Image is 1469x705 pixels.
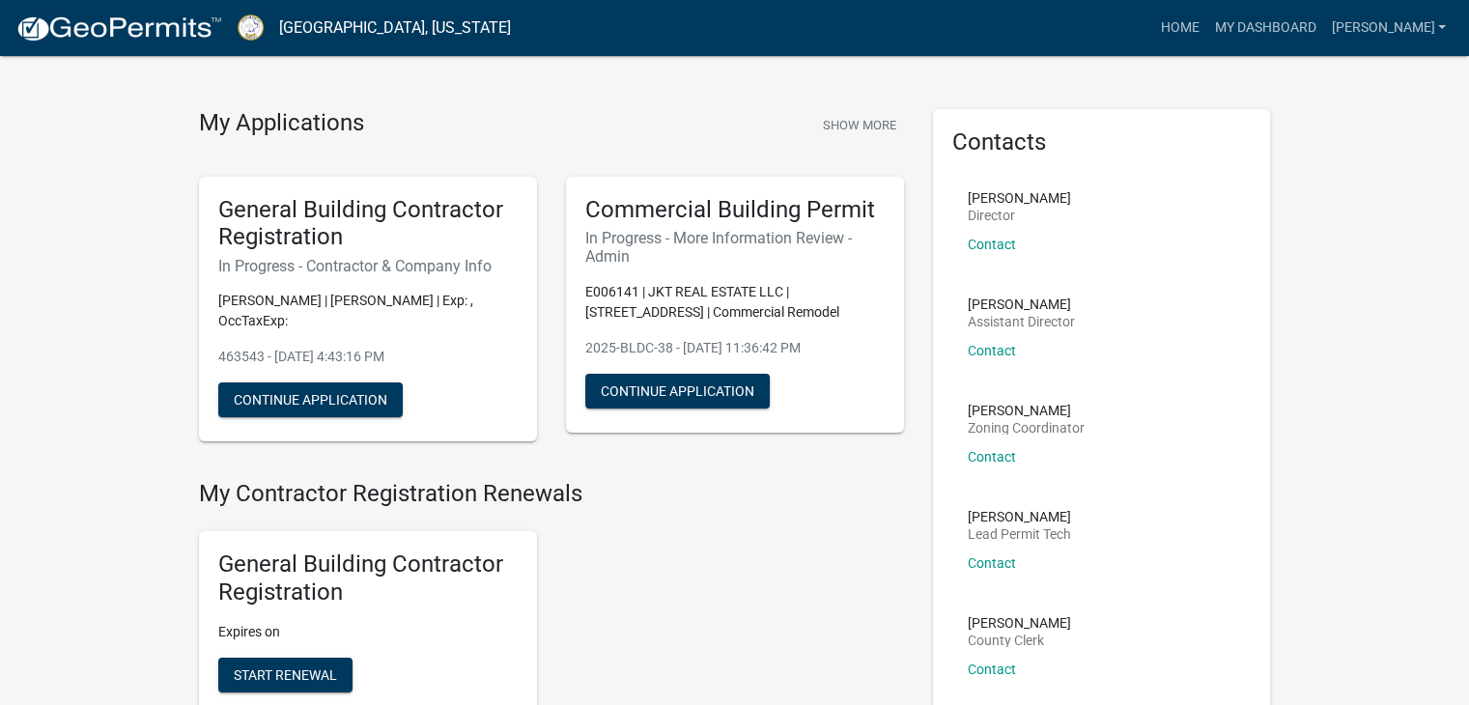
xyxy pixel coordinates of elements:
h5: Contacts [952,128,1252,156]
h5: Commercial Building Permit [585,196,885,224]
p: Expires on [218,622,518,642]
a: [GEOGRAPHIC_DATA], [US_STATE] [279,12,511,44]
p: [PERSON_NAME] [968,404,1085,417]
a: Contact [968,662,1016,677]
p: [PERSON_NAME] [968,616,1071,630]
p: [PERSON_NAME] [968,297,1075,311]
p: E006141 | JKT REAL ESTATE LLC | [STREET_ADDRESS] | Commercial Remodel [585,282,885,323]
a: Contact [968,449,1016,465]
h5: General Building Contractor Registration [218,196,518,252]
a: My Dashboard [1206,10,1323,46]
h6: In Progress - Contractor & Company Info [218,257,518,275]
p: [PERSON_NAME] [968,191,1071,205]
p: 463543 - [DATE] 4:43:16 PM [218,347,518,367]
a: Home [1152,10,1206,46]
p: Zoning Coordinator [968,421,1085,435]
p: Assistant Director [968,315,1075,328]
a: [PERSON_NAME] [1323,10,1454,46]
img: Putnam County, Georgia [238,14,264,41]
h5: General Building Contractor Registration [218,550,518,606]
p: Director [968,209,1071,222]
span: Start Renewal [234,666,337,682]
h6: In Progress - More Information Review - Admin [585,229,885,266]
button: Show More [815,109,904,141]
p: [PERSON_NAME] | [PERSON_NAME] | Exp: , OccTaxExp: [218,291,518,331]
p: Lead Permit Tech [968,527,1071,541]
button: Continue Application [585,374,770,409]
a: Contact [968,237,1016,252]
p: 2025-BLDC-38 - [DATE] 11:36:42 PM [585,338,885,358]
button: Continue Application [218,382,403,417]
h4: My Contractor Registration Renewals [199,480,904,508]
a: Contact [968,343,1016,358]
a: Contact [968,555,1016,571]
button: Start Renewal [218,658,353,692]
h4: My Applications [199,109,364,138]
p: [PERSON_NAME] [968,510,1071,523]
p: County Clerk [968,634,1071,647]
